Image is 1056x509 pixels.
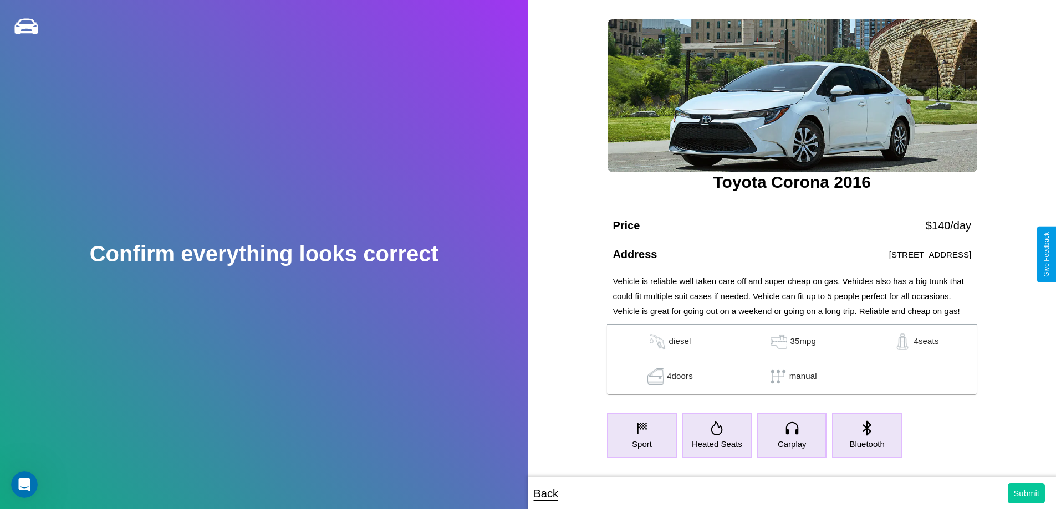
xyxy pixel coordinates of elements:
p: 4 doors [667,368,693,385]
img: gas [646,333,669,350]
p: [STREET_ADDRESS] [889,247,971,262]
p: diesel [669,333,691,350]
p: 4 seats [914,333,938,350]
div: Give Feedback [1043,232,1050,277]
img: gas [645,368,667,385]
p: Bluetooth [849,436,884,451]
p: Carplay [778,436,807,451]
h4: Price [613,219,640,232]
p: manual [789,368,817,385]
iframe: Intercom live chat [11,471,38,498]
h4: Address [613,248,657,261]
p: 35 mpg [790,333,816,350]
h2: Confirm everything looks correct [90,241,438,266]
h3: Toyota Corona 2016 [607,173,977,192]
p: Heated Seats [692,436,742,451]
p: $ 140 /day [926,215,971,235]
button: Submit [1008,483,1045,503]
p: Sport [632,436,652,451]
p: Back [534,484,558,503]
p: Vehicle is reliable well taken care off and super cheap on gas. Vehicles also has a big trunk tha... [613,274,971,318]
img: gas [768,333,790,350]
img: gas [891,333,914,350]
table: simple table [607,325,977,394]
